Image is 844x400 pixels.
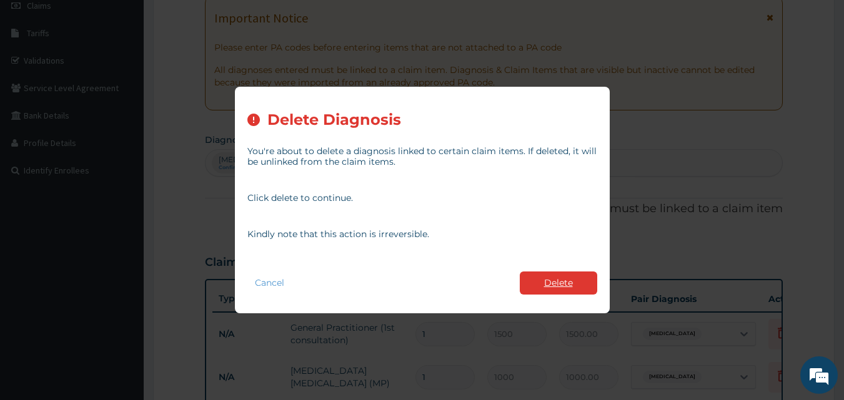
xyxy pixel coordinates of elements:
span: We're online! [72,120,172,246]
div: Chat with us now [65,70,210,86]
div: Minimize live chat window [205,6,235,36]
p: Kindly note that this action is irreversible. [247,229,597,240]
button: Delete [520,271,597,295]
button: Cancel [247,274,292,292]
textarea: Type your message and hit 'Enter' [6,267,238,311]
img: d_794563401_company_1708531726252_794563401 [23,62,51,94]
p: You're about to delete a diagnosis linked to certain claim items. If deleted, it will be unlinked... [247,146,597,167]
h2: Delete Diagnosis [267,112,401,129]
p: Click delete to continue. [247,193,597,203]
